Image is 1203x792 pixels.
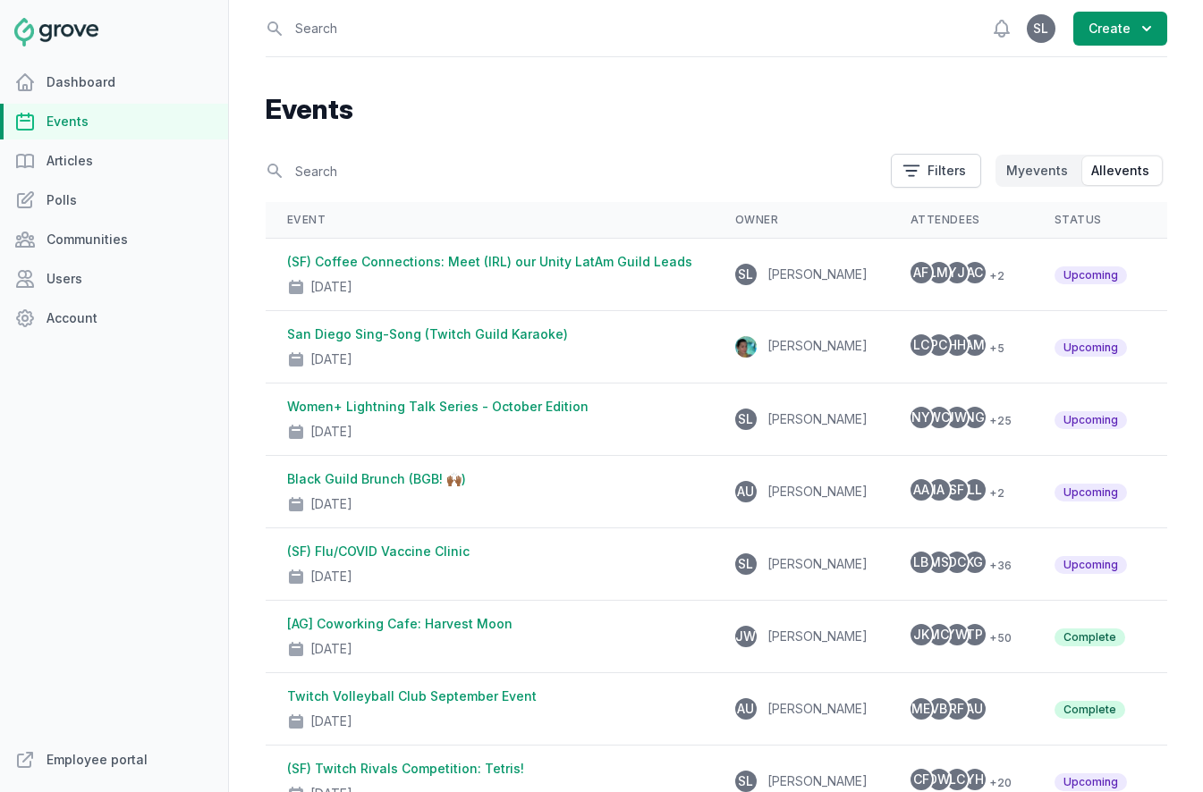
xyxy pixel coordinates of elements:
span: Upcoming [1055,339,1127,357]
div: [DATE] [310,712,352,730]
span: Complete [1055,701,1125,719]
a: Black Guild Brunch (BGB! 🙌🏾) [287,471,466,486]
a: San Diego Sing-Song (Twitch Guild Karaoke) [287,326,568,341]
button: Create [1073,12,1167,46]
span: PC [930,339,947,351]
span: LB [913,556,928,569]
span: RF [949,703,964,715]
button: Myevents [997,156,1080,185]
span: SL [738,558,753,570]
button: Allevents [1082,156,1162,185]
a: (SF) Flu/COVID Vaccine Clinic [287,543,470,559]
span: [PERSON_NAME] [767,484,868,499]
button: SL [1027,14,1055,43]
span: + 2 [982,265,1004,287]
span: DW [928,773,950,786]
span: AC [967,266,983,279]
a: [AG] Coworking Cafe: Harvest Moon [287,616,513,631]
span: NY [911,411,930,424]
span: NG [965,411,985,424]
span: + 25 [982,410,1012,432]
span: AF [913,266,928,279]
div: [DATE] [310,350,352,368]
span: JW [735,630,756,643]
a: Women+ Lightning Talk Series - October Edition [287,399,589,414]
span: All events [1091,162,1149,180]
span: Complete [1055,628,1125,646]
th: Status [1033,202,1148,239]
div: [DATE] [310,640,352,658]
span: ME [911,703,930,715]
span: LC [913,339,929,351]
span: KG [966,556,983,569]
input: Search [266,156,880,187]
span: Upcoming [1055,556,1127,574]
span: MC [928,628,949,641]
div: [DATE] [310,568,352,586]
span: YW [946,628,968,641]
span: AU [966,703,983,715]
span: CF [913,773,929,786]
span: AU [737,485,754,498]
span: AA [913,484,929,496]
span: SL [738,413,753,425]
span: YH [966,773,984,786]
span: [PERSON_NAME] [767,701,868,716]
span: SL [1033,22,1048,35]
div: [DATE] [310,278,352,296]
button: Filters [891,154,981,188]
span: Upcoming [1055,266,1127,284]
span: AM [965,339,985,351]
th: Attendees [889,202,1033,239]
span: + 5 [982,338,1004,359]
a: (SF) Coffee Connections: Meet (IRL) our Unity LatAm Guild Leads [287,254,692,269]
span: JW [946,411,967,424]
span: [PERSON_NAME] [767,338,868,353]
span: YJ [948,266,965,279]
th: Event [266,202,714,239]
span: [PERSON_NAME] [767,556,868,571]
div: [DATE] [310,495,352,513]
span: IA [933,484,945,496]
span: SL [738,775,753,788]
a: Twitch Volleyball Club September Event [287,688,537,704]
span: Upcoming [1055,484,1127,501]
span: Upcoming [1055,411,1127,429]
span: My events [1006,162,1068,180]
span: SL [738,268,753,281]
span: HH [948,339,966,351]
span: TP [966,628,983,641]
span: [PERSON_NAME] [767,628,868,644]
span: [PERSON_NAME] [767,411,868,426]
span: MS [929,556,949,569]
span: [PERSON_NAME] [767,266,868,282]
span: + 50 [982,628,1012,649]
span: LL [968,484,982,496]
span: + 36 [982,555,1012,577]
div: [DATE] [310,423,352,441]
a: (SF) Twitch Rivals Competition: Tetris! [287,761,524,776]
span: [PERSON_NAME] [767,773,868,788]
span: WC [928,411,950,424]
span: LM [929,266,948,279]
span: + 2 [982,483,1004,504]
span: Upcoming [1055,773,1127,791]
h1: Events [266,93,1167,125]
span: AU [737,703,754,715]
span: JK [913,628,929,641]
span: VB [930,703,947,715]
span: DC [948,556,966,569]
span: SF [949,484,964,496]
span: LC [949,773,965,786]
img: Grove [14,18,98,46]
th: Owner [714,202,889,239]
